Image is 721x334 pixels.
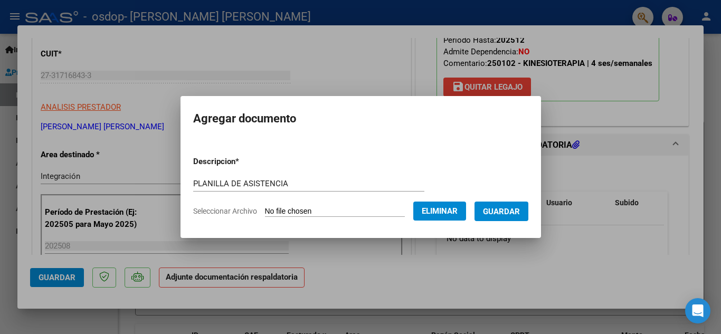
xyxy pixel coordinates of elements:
div: Open Intercom Messenger [685,298,710,323]
button: Guardar [475,202,528,221]
span: Seleccionar Archivo [193,207,257,215]
span: Guardar [483,207,520,216]
span: Eliminar [422,206,458,216]
p: Descripcion [193,156,294,168]
button: Eliminar [413,202,466,221]
h2: Agregar documento [193,109,528,129]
